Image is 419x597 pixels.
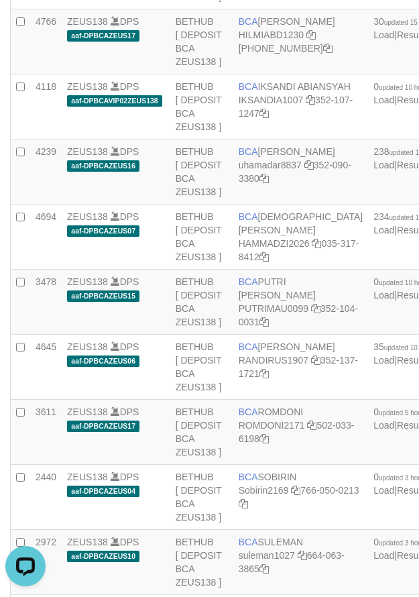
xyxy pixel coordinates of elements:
a: Copy 3521071247 to clipboard [259,108,269,119]
td: 4239 [30,140,62,205]
button: Open LiveChat chat widget [5,5,46,46]
td: [PERSON_NAME] 352-137-1721 [233,335,368,400]
a: Copy HILMIABD1230 to clipboard [306,30,316,40]
span: BCA [239,406,258,417]
td: DPS [62,9,170,74]
td: DPS [62,400,170,465]
td: 4118 [30,74,62,140]
a: Load [373,290,394,301]
td: PUTRI [PERSON_NAME] 352-104-0031 [233,270,368,335]
td: BETHUB [ DEPOSIT BCA ZEUS138 ] [170,530,233,595]
td: BETHUB [ DEPOSIT BCA ZEUS138 ] [170,270,233,335]
a: Copy 3521040031 to clipboard [259,317,269,327]
span: BCA [239,146,258,157]
td: DPS [62,74,170,140]
a: ZEUS138 [67,537,108,547]
a: Copy 3520903380 to clipboard [259,173,269,184]
td: BETHUB [ DEPOSIT BCA ZEUS138 ] [170,140,233,205]
a: Copy 6640633865 to clipboard [259,563,269,574]
a: ZEUS138 [67,276,108,287]
td: [PERSON_NAME] 352-090-3380 [233,140,368,205]
td: IKSANDI ABIANSYAH 352-107-1247 [233,74,368,140]
td: 3611 [30,400,62,465]
a: HILMIABD1230 [239,30,304,40]
a: ZEUS138 [67,406,108,417]
td: DPS [62,205,170,270]
span: BCA [239,472,258,482]
a: Load [373,550,394,561]
a: PUTRIMAU0099 [239,303,308,314]
span: aaf-DPBCAZEUS10 [67,551,139,562]
td: [DEMOGRAPHIC_DATA][PERSON_NAME] 035-317-8412 [233,205,368,270]
td: BETHUB [ DEPOSIT BCA ZEUS138 ] [170,205,233,270]
a: ZEUS138 [67,341,108,352]
span: aaf-DPBCAZEUS16 [67,160,139,172]
td: 4645 [30,335,62,400]
a: Load [373,355,394,366]
a: Load [373,225,394,235]
span: aaf-DPBCAVIP02ZEUS138 [67,95,162,107]
a: Copy 5020336198 to clipboard [259,433,269,444]
a: ZEUS138 [67,16,108,27]
td: ROMDONI 502-033-6198 [233,400,368,465]
a: Copy PUTRIMAU0099 to clipboard [311,303,320,314]
a: Copy ROMDONI2171 to clipboard [307,420,316,431]
a: Copy RANDIRUS1907 to clipboard [311,355,320,366]
td: BETHUB [ DEPOSIT BCA ZEUS138 ] [170,9,233,74]
a: Sobirin2169 [239,485,289,496]
span: aaf-DPBCAZEUS17 [67,30,139,42]
span: aaf-DPBCAZEUS07 [67,225,139,237]
a: Load [373,485,394,496]
td: DPS [62,335,170,400]
td: [PERSON_NAME] [PHONE_NUMBER] [233,9,368,74]
a: Load [373,95,394,105]
td: SOBIRIN 766-050-0213 [233,465,368,530]
span: aaf-DPBCAZEUS04 [67,486,139,497]
span: BCA [239,537,258,547]
a: Copy Sobirin2169 to clipboard [291,485,300,496]
td: SULEMAN 664-063-3865 [233,530,368,595]
a: ZEUS138 [67,211,108,222]
a: Copy IKSANDIA1007 to clipboard [306,95,315,105]
a: Load [373,420,394,431]
a: Copy suleman1027 to clipboard [298,550,307,561]
span: BCA [239,211,258,222]
td: 4694 [30,205,62,270]
a: suleman1027 [239,550,295,561]
span: BCA [239,16,258,27]
td: 3478 [30,270,62,335]
a: Load [373,160,394,170]
td: BETHUB [ DEPOSIT BCA ZEUS138 ] [170,74,233,140]
a: Copy 3521371721 to clipboard [259,368,269,379]
a: Copy 0353178412 to clipboard [259,252,269,262]
span: BCA [239,276,258,287]
td: 4766 [30,9,62,74]
td: 2972 [30,530,62,595]
span: aaf-DPBCAZEUS17 [67,421,139,432]
a: Copy uhamadar8837 to clipboard [304,160,314,170]
a: Load [373,30,394,40]
td: 2440 [30,465,62,530]
span: BCA [239,81,258,92]
a: Copy 7660500213 to clipboard [239,498,248,509]
span: aaf-DPBCAZEUS06 [67,356,139,367]
a: uhamadar8837 [239,160,302,170]
a: ZEUS138 [67,472,108,482]
td: DPS [62,530,170,595]
td: BETHUB [ DEPOSIT BCA ZEUS138 ] [170,335,233,400]
a: ROMDONI2171 [239,420,305,431]
td: DPS [62,270,170,335]
span: BCA [239,341,258,352]
a: Copy HAMMADZI2026 to clipboard [312,238,321,249]
span: aaf-DPBCAZEUS15 [67,290,139,302]
a: ZEUS138 [67,146,108,157]
a: ZEUS138 [67,81,108,92]
a: Copy 7495214257 to clipboard [323,43,333,54]
td: BETHUB [ DEPOSIT BCA ZEUS138 ] [170,400,233,465]
td: DPS [62,465,170,530]
td: BETHUB [ DEPOSIT BCA ZEUS138 ] [170,465,233,530]
td: DPS [62,140,170,205]
a: HAMMADZI2026 [239,238,310,249]
a: RANDIRUS1907 [239,355,308,366]
a: IKSANDIA1007 [239,95,304,105]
